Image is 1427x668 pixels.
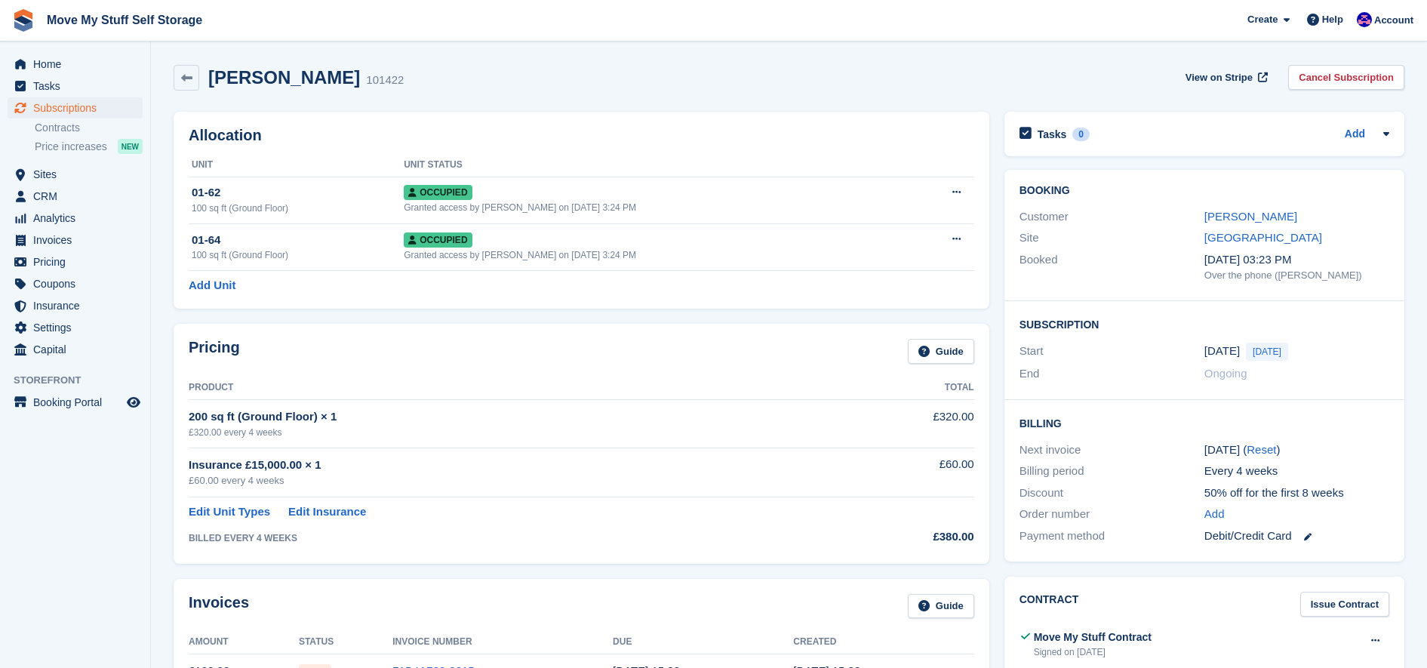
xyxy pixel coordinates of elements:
[1204,231,1322,244] a: [GEOGRAPHIC_DATA]
[33,273,124,294] span: Coupons
[1179,65,1271,90] a: View on Stripe
[1246,343,1288,361] span: [DATE]
[1020,343,1204,361] div: Start
[404,185,472,200] span: Occupied
[1020,528,1204,545] div: Payment method
[189,594,249,619] h2: Invoices
[299,630,392,654] th: Status
[1020,506,1204,523] div: Order number
[33,251,124,272] span: Pricing
[1186,70,1253,85] span: View on Stripe
[8,392,143,413] a: menu
[1247,12,1278,27] span: Create
[33,97,124,119] span: Subscriptions
[1020,485,1204,502] div: Discount
[1322,12,1343,27] span: Help
[189,127,974,144] h2: Allocation
[1020,229,1204,247] div: Site
[1020,208,1204,226] div: Customer
[366,72,404,89] div: 101422
[1204,506,1225,523] a: Add
[404,201,906,214] div: Granted access by [PERSON_NAME] on [DATE] 3:24 PM
[189,376,827,400] th: Product
[1300,592,1389,617] a: Issue Contract
[33,317,124,338] span: Settings
[8,164,143,185] a: menu
[192,248,404,262] div: 100 sq ft (Ground Floor)
[613,630,793,654] th: Due
[1020,251,1204,283] div: Booked
[8,54,143,75] a: menu
[192,184,404,202] div: 01-62
[1204,442,1389,459] div: [DATE] ( )
[8,339,143,360] a: menu
[793,630,973,654] th: Created
[1020,592,1079,617] h2: Contract
[208,67,360,88] h2: [PERSON_NAME]
[125,393,143,411] a: Preview store
[1020,365,1204,383] div: End
[404,153,906,177] th: Unit Status
[1204,343,1240,360] time: 2025-08-13 00:00:00 UTC
[8,273,143,294] a: menu
[1034,630,1152,645] div: Move My Stuff Contract
[1020,185,1389,197] h2: Booking
[35,140,107,154] span: Price increases
[35,121,143,135] a: Contracts
[1357,12,1372,27] img: Jade Whetnall
[1204,528,1389,545] div: Debit/Credit Card
[33,392,124,413] span: Booking Portal
[1204,251,1389,269] div: [DATE] 03:23 PM
[189,153,404,177] th: Unit
[827,400,974,448] td: £320.00
[1345,126,1365,143] a: Add
[404,248,906,262] div: Granted access by [PERSON_NAME] on [DATE] 3:24 PM
[189,408,827,426] div: 200 sq ft (Ground Floor) × 1
[1020,415,1389,430] h2: Billing
[8,295,143,316] a: menu
[8,251,143,272] a: menu
[827,376,974,400] th: Total
[908,594,974,619] a: Guide
[12,9,35,32] img: stora-icon-8386f47178a22dfd0bd8f6a31ec36ba5ce8667c1dd55bd0f319d3a0aa187defe.svg
[189,457,827,474] div: Insurance £15,000.00 × 1
[1204,463,1389,480] div: Every 4 weeks
[8,186,143,207] a: menu
[8,208,143,229] a: menu
[8,75,143,97] a: menu
[8,229,143,251] a: menu
[33,164,124,185] span: Sites
[404,232,472,248] span: Occupied
[8,97,143,119] a: menu
[1204,485,1389,502] div: 50% off for the first 8 weeks
[189,426,827,439] div: £320.00 every 4 weeks
[1038,128,1067,141] h2: Tasks
[392,630,613,654] th: Invoice Number
[189,630,299,654] th: Amount
[14,373,150,388] span: Storefront
[1204,210,1297,223] a: [PERSON_NAME]
[35,138,143,155] a: Price increases NEW
[827,448,974,497] td: £60.00
[1020,463,1204,480] div: Billing period
[33,295,124,316] span: Insurance
[1288,65,1404,90] a: Cancel Subscription
[288,503,366,521] a: Edit Insurance
[1020,442,1204,459] div: Next invoice
[118,139,143,154] div: NEW
[1204,367,1247,380] span: Ongoing
[33,54,124,75] span: Home
[33,75,124,97] span: Tasks
[33,339,124,360] span: Capital
[33,186,124,207] span: CRM
[189,503,270,521] a: Edit Unit Types
[1247,443,1276,456] a: Reset
[192,232,404,249] div: 01-64
[8,317,143,338] a: menu
[41,8,208,32] a: Move My Stuff Self Storage
[33,229,124,251] span: Invoices
[192,202,404,215] div: 100 sq ft (Ground Floor)
[1204,268,1389,283] div: Over the phone ([PERSON_NAME])
[189,339,240,364] h2: Pricing
[1374,13,1413,28] span: Account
